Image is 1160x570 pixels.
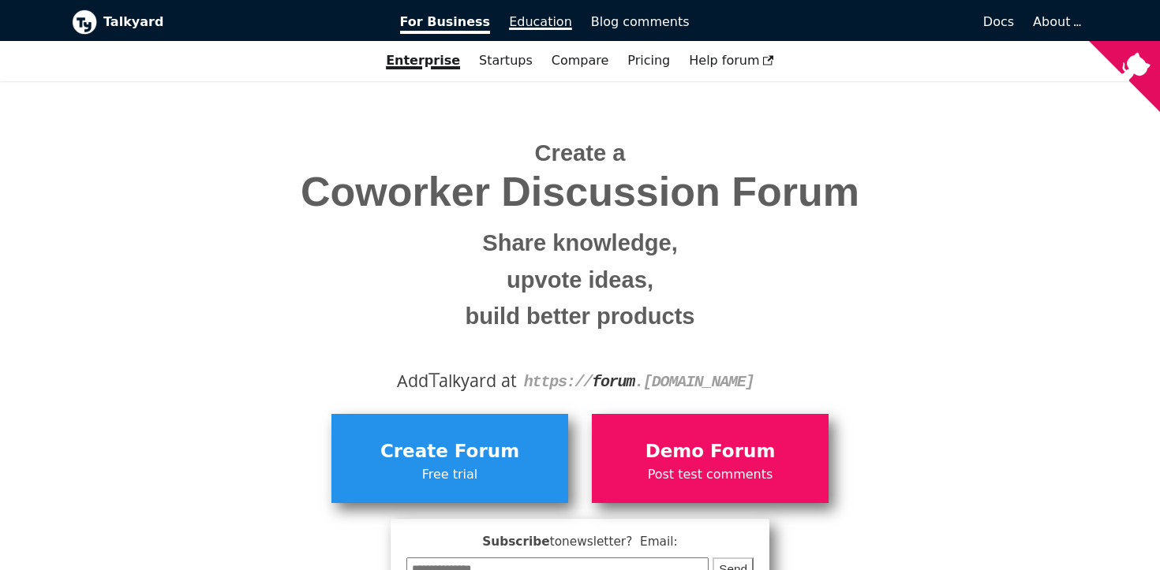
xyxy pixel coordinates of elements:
a: Enterprise [376,47,470,74]
span: Education [509,14,572,29]
span: to newsletter ? Email: [550,535,678,549]
a: Demo ForumPost test comments [592,414,829,502]
img: Talkyard logo [72,9,97,35]
a: Create ForumFree trial [331,414,568,502]
a: Blog comments [582,9,699,35]
a: Pricing [618,47,679,74]
small: upvote ideas, [84,262,1076,299]
a: Help forum [679,47,784,74]
small: build better products [84,298,1076,335]
code: https:// . [DOMAIN_NAME] [524,373,754,391]
a: Talkyard logoTalkyard [72,9,378,35]
a: Education [500,9,582,35]
strong: forum [592,373,634,391]
span: Create Forum [339,437,560,467]
a: About [1033,14,1079,29]
small: Share knowledge, [84,225,1076,262]
span: Help forum [689,53,774,68]
span: Post test comments [600,464,821,485]
span: Create a [535,140,626,166]
span: Blog comments [591,14,690,29]
a: Startups [470,47,542,74]
span: Demo Forum [600,437,821,467]
span: Coworker Discussion Forum [84,170,1076,214]
span: For Business [400,14,491,34]
span: Docs [983,14,1014,29]
a: Compare [552,53,609,68]
div: Add alkyard at [84,367,1076,394]
b: Talkyard [103,12,378,32]
span: T [428,365,440,393]
span: Free trial [339,464,560,485]
a: Docs [699,9,1024,35]
span: Subscribe [406,532,754,552]
a: For Business [391,9,500,35]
